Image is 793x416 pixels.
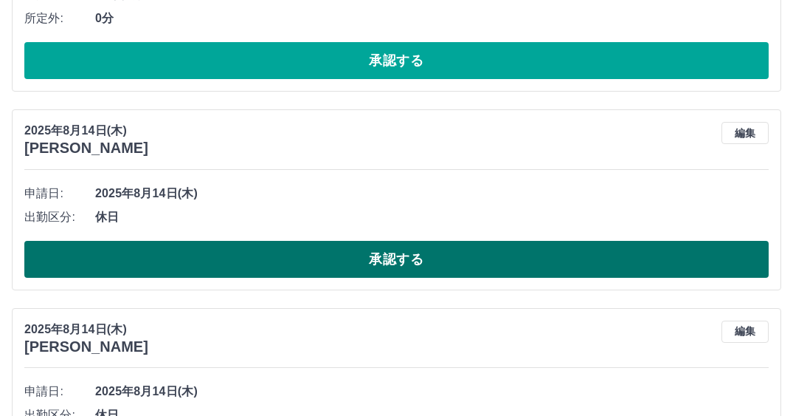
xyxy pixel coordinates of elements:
[95,383,769,400] span: 2025年8月14日(木)
[24,185,95,202] span: 申請日:
[24,122,148,140] p: 2025年8月14日(木)
[721,122,769,144] button: 編集
[24,338,148,355] h3: [PERSON_NAME]
[721,321,769,343] button: 編集
[95,185,769,202] span: 2025年8月14日(木)
[24,42,769,79] button: 承認する
[95,208,769,226] span: 休日
[95,10,769,27] span: 0分
[24,10,95,27] span: 所定外:
[24,208,95,226] span: 出勤区分:
[24,383,95,400] span: 申請日:
[24,140,148,157] h3: [PERSON_NAME]
[24,241,769,278] button: 承認する
[24,321,148,338] p: 2025年8月14日(木)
